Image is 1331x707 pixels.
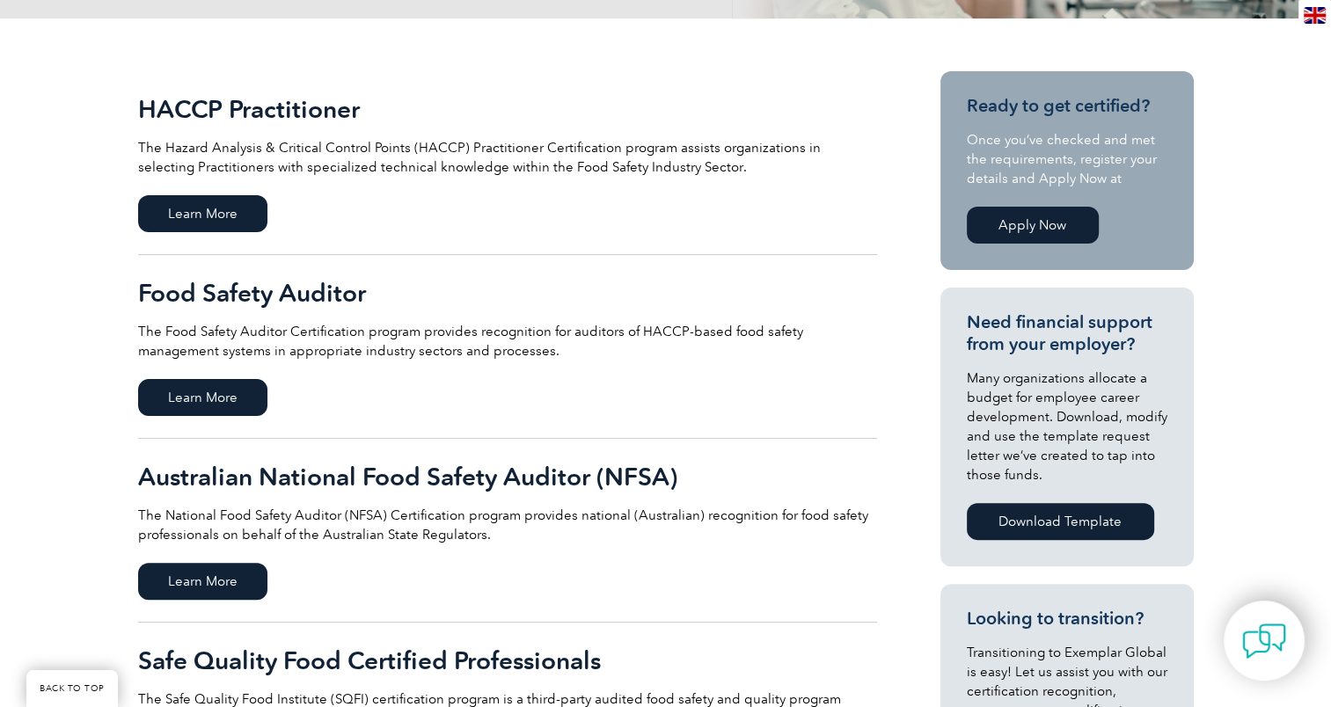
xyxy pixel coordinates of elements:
[138,279,877,307] h2: Food Safety Auditor
[138,255,877,439] a: Food Safety Auditor The Food Safety Auditor Certification program provides recognition for audito...
[138,195,267,232] span: Learn More
[967,503,1154,540] a: Download Template
[138,463,877,491] h2: Australian National Food Safety Auditor (NFSA)
[1304,7,1326,24] img: en
[967,608,1167,630] h3: Looking to transition?
[138,439,877,623] a: Australian National Food Safety Auditor (NFSA) The National Food Safety Auditor (NFSA) Certificat...
[138,379,267,416] span: Learn More
[967,368,1167,485] p: Many organizations allocate a budget for employee career development. Download, modify and use th...
[138,138,877,177] p: The Hazard Analysis & Critical Control Points (HACCP) Practitioner Certification program assists ...
[138,322,877,361] p: The Food Safety Auditor Certification program provides recognition for auditors of HACCP-based fo...
[26,670,118,707] a: BACK TO TOP
[138,95,877,123] h2: HACCP Practitioner
[967,130,1167,188] p: Once you’ve checked and met the requirements, register your details and Apply Now at
[138,506,877,544] p: The National Food Safety Auditor (NFSA) Certification program provides national (Australian) reco...
[138,646,877,674] h2: Safe Quality Food Certified Professionals
[1242,619,1286,663] img: contact-chat.png
[967,311,1167,355] h3: Need financial support from your employer?
[967,207,1099,244] a: Apply Now
[138,71,877,255] a: HACCP Practitioner The Hazard Analysis & Critical Control Points (HACCP) Practitioner Certificati...
[138,563,267,600] span: Learn More
[967,95,1167,117] h3: Ready to get certified?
